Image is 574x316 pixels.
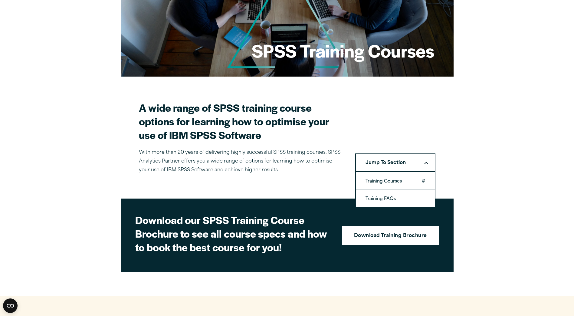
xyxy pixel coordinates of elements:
[139,101,341,142] h2: A wide range of SPSS training course options for learning how to optimise your use of IBM SPSS So...
[355,171,435,208] ol: Jump To SectionDownward pointing chevron
[139,148,341,174] p: With more than 20 years of delivering highly successful SPSS training courses, SPSS Analytics Par...
[342,226,439,245] a: Download Training Brochure
[252,39,434,62] h1: SPSS Training Courses
[424,162,428,164] svg: Downward pointing chevron
[135,213,333,254] h2: Download our SPSS Training Course Brochure to see all course specs and how to book the best cours...
[355,153,435,172] button: Jump To SectionDownward pointing chevron
[3,298,18,313] button: Open CMP widget
[355,153,435,172] nav: Table of Contents
[356,173,435,189] a: Training Courses
[354,232,427,240] strong: Download Training Brochure
[356,190,435,207] a: Training FAQs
